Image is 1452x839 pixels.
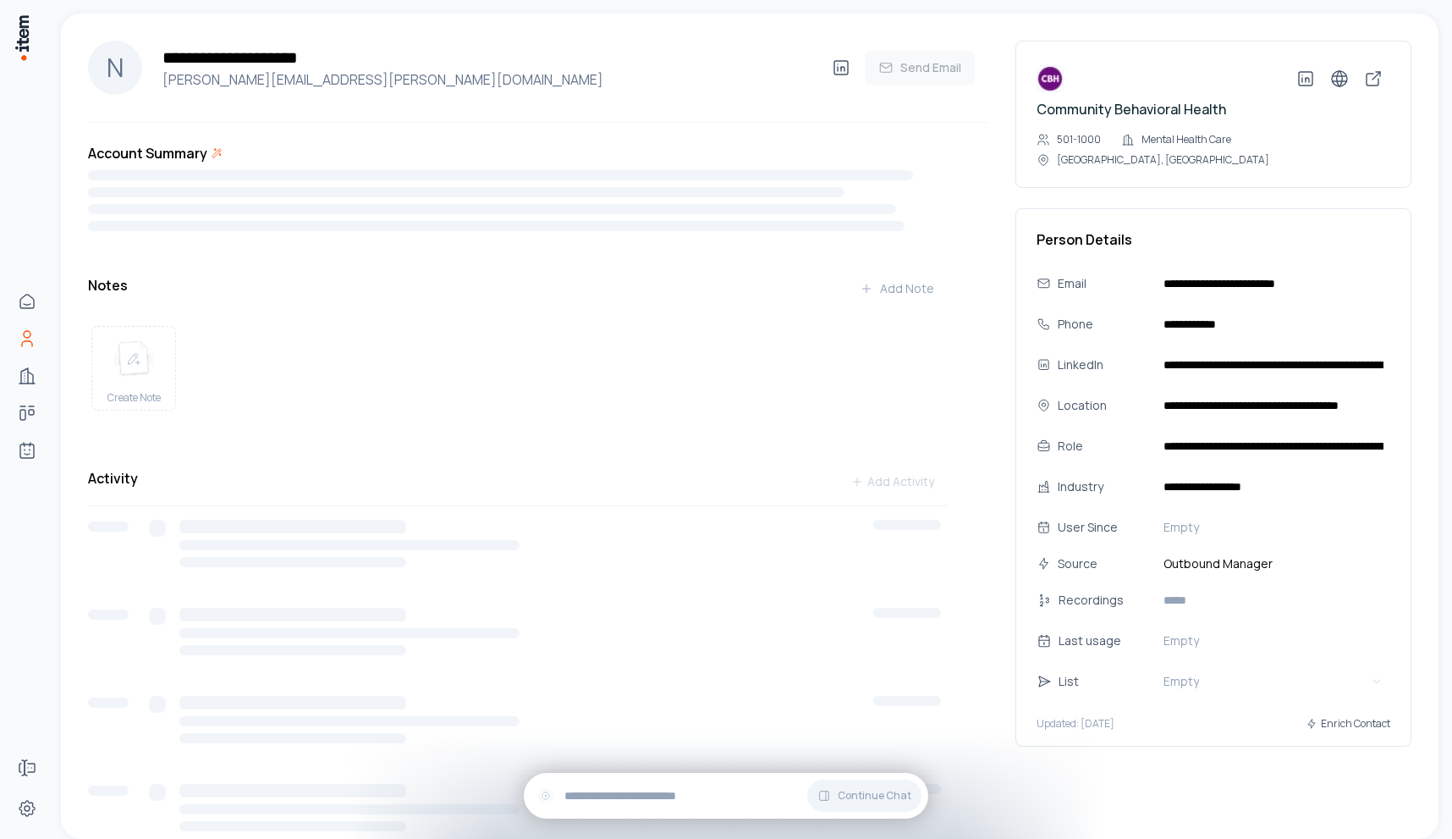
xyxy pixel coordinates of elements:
a: Agents [10,433,44,467]
div: List [1059,672,1167,691]
div: User Since [1058,518,1150,537]
span: Empty [1163,519,1199,536]
h3: Account Summary [88,143,207,163]
button: Continue Chat [807,780,921,812]
div: Last usage [1059,632,1167,650]
button: Add Note [846,272,948,306]
a: Home [10,284,44,318]
img: Community Behavioral Health [1037,65,1064,92]
span: Create Note [107,391,161,405]
a: People [10,322,44,356]
img: create note [113,340,154,378]
div: Add Note [860,280,934,297]
button: Empty [1157,627,1390,654]
div: Industry [1058,477,1150,496]
h4: [PERSON_NAME][EMAIL_ADDRESS][PERSON_NAME][DOMAIN_NAME] [156,69,824,90]
div: LinkedIn [1058,356,1150,374]
h3: Person Details [1037,229,1390,250]
a: Companies [10,359,44,393]
img: Item Brain Logo [14,14,30,62]
div: Recordings [1059,591,1167,610]
span: Empty [1163,632,1199,649]
a: Settings [10,792,44,825]
div: N [88,41,142,95]
a: Community Behavioral Health [1037,100,1226,119]
span: Outbound Manager [1157,555,1390,573]
div: Location [1058,396,1150,415]
a: Deals [10,396,44,430]
button: create noteCreate Note [91,326,176,411]
div: Phone [1058,315,1150,334]
h3: Notes [88,275,128,295]
span: Continue Chat [838,789,911,803]
div: Continue Chat [524,773,928,819]
a: Forms [10,751,44,785]
p: Updated: [DATE] [1037,717,1114,731]
button: Enrich Contact [1306,709,1390,739]
div: Source [1058,555,1150,573]
p: Mental Health Care [1141,133,1231,146]
button: Empty [1157,514,1390,541]
p: [GEOGRAPHIC_DATA], [GEOGRAPHIC_DATA] [1057,153,1269,167]
div: Role [1058,437,1150,455]
p: 501-1000 [1057,133,1101,146]
h3: Activity [88,468,138,488]
div: Email [1058,274,1150,293]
